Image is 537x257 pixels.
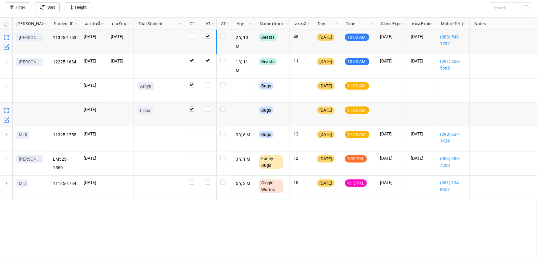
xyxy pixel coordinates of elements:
a: Filter [5,2,30,12]
a: (081) 134-8657 [440,179,466,193]
p: [DATE] [380,155,403,161]
div: หมด Expired date (from [PERSON_NAME] Name) [408,20,430,27]
p: [DATE] [380,58,403,64]
div: Class Expiration [377,20,400,27]
p: [DATE] [411,58,432,64]
span: 5 [6,127,7,151]
p: [DATE] [111,34,130,40]
p: 1 Y, 11 M [236,58,251,74]
div: Student ID (from [PERSON_NAME] Name) [50,20,73,27]
div: [DATE] [317,82,335,90]
div: Trial Student [135,20,178,27]
p: [DATE] [84,155,103,161]
p: Athyn [140,83,151,89]
p: [DATE] [84,82,103,88]
div: จองวันที่ [81,20,101,27]
p: 11325-1753 [53,34,76,42]
div: ATT [202,20,210,27]
div: [DATE] [317,58,335,65]
p: 11125-1734 [53,179,76,188]
p: 5 Y, 3 M [236,179,251,188]
p: Midi [19,132,27,138]
p: [PERSON_NAME] [19,34,40,41]
p: Miu [19,180,26,187]
div: [DATE] [317,34,335,41]
div: Name (from Class) [256,20,283,27]
p: [DATE] [84,131,103,137]
p: [DATE] [411,131,432,137]
div: 4:15 PM. [345,179,367,187]
div: Mobile Tel. (from Nick Name) [437,20,463,27]
div: CF [186,20,195,27]
p: Licha [140,107,150,114]
p: 12 [294,131,309,137]
p: [PERSON_NAME] [19,156,40,162]
div: Giggle Worms [259,179,283,193]
p: 11325-1755 [53,131,76,139]
div: 11:00 AM. [345,131,369,138]
a: (091) 826-5665 [440,58,466,71]
a: Height [65,2,91,12]
p: 3 Y, 1 M [236,155,251,164]
div: 11:00 AM. [345,106,369,114]
p: 18 [294,179,309,186]
input: Search... [489,2,532,12]
p: [DATE] [411,34,432,40]
span: 3 [6,78,7,102]
div: 10:00 AM. [345,58,369,65]
p: [DATE] [84,58,103,64]
div: 3:00 PM. [345,155,367,163]
div: [PERSON_NAME] Name [13,20,42,27]
p: [PERSON_NAME] [19,59,40,65]
div: [DATE] [317,155,335,163]
div: [DATE] [317,179,335,187]
p: 11 [294,58,309,64]
p: [DATE] [411,155,432,161]
p: 12 [294,155,309,161]
a: (098) 624-1426 [440,131,466,144]
div: Bugs [259,131,274,138]
p: 0 Y, 6 M [236,131,251,139]
a: (084) 388-7200 [440,155,466,169]
p: [DATE] [84,34,103,40]
a: (083) 548-1782 [440,34,466,47]
span: 6 [6,151,7,175]
div: grid [0,18,49,30]
div: [DATE] [317,106,335,114]
div: 11:00 AM. [345,82,369,90]
p: [DATE] [380,131,403,137]
div: Funny Bugs [259,155,283,169]
p: 2 Y, 10 M [236,34,251,50]
span: 2 [6,54,7,78]
p: LM323-1560 [53,155,76,172]
div: มาเรียน [108,20,127,27]
div: ATK [217,20,226,27]
span: 7 [6,176,7,200]
div: Bugs [259,106,274,114]
div: Day [314,20,335,27]
div: Beasts [259,34,277,41]
p: [DATE] [380,179,403,186]
a: Sort [35,2,60,12]
p: [DATE] [111,58,130,64]
div: Age [233,20,249,27]
p: [DATE] [84,106,103,113]
div: Beasts [259,58,277,65]
p: 12225-1634 [53,58,76,66]
div: [DATE] [317,131,335,138]
div: Bugs [259,82,274,90]
div: Time [342,20,370,27]
p: [DATE] [84,179,103,186]
div: Notes [471,20,532,27]
p: [DATE] [380,34,403,40]
div: 10:00 AM. [345,34,369,41]
div: คงเหลือ (from Nick Name) [291,20,307,27]
p: 48 [294,34,309,40]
